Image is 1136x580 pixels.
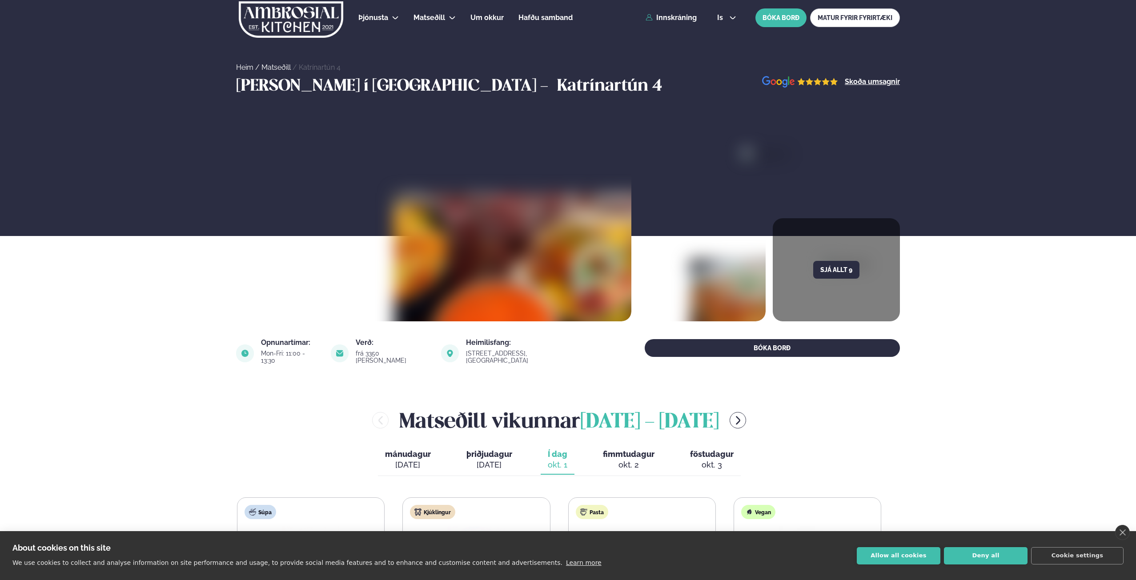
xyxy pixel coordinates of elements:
[358,12,388,23] a: Þjónusta
[385,460,431,470] div: [DATE]
[690,260,842,383] img: image alt
[293,63,299,72] span: /
[710,14,743,21] button: is
[683,445,741,475] button: föstudagur okt. 3
[414,508,421,516] img: chicken.svg
[441,344,459,362] img: image alt
[518,12,573,23] a: Hafðu samband
[413,12,445,23] a: Matseðill
[261,339,320,346] div: Opnunartímar:
[755,8,807,27] button: BÓKA BORÐ
[779,526,836,568] img: Quesadilla.png
[356,350,430,364] div: frá 3350 [PERSON_NAME]
[394,193,869,449] img: image alt
[746,508,753,516] img: Vegan.svg
[466,355,589,366] a: link
[690,460,734,470] div: okt. 3
[356,339,430,346] div: Verð:
[603,449,654,459] span: fimmtudagur
[762,76,838,88] img: image alt
[372,412,389,428] button: menu-btn-left
[238,1,344,38] img: logo
[385,449,431,459] span: mánudagur
[245,505,276,519] div: Súpa
[255,63,261,72] span: /
[466,339,589,346] div: Heimilisfang:
[603,460,654,470] div: okt. 2
[548,460,567,470] div: okt. 1
[466,449,512,459] span: þriðjudagur
[466,350,589,364] div: [STREET_ADDRESS], [GEOGRAPHIC_DATA]
[541,445,574,475] button: Í dag okt. 1
[470,13,504,22] span: Um okkur
[717,14,726,21] span: is
[548,449,567,460] span: Í dag
[236,344,254,362] img: image alt
[1031,547,1124,564] button: Cookie settings
[236,76,553,97] h3: [PERSON_NAME] í [GEOGRAPHIC_DATA] -
[810,8,900,27] a: MATUR FYRIR FYRIRTÆKI
[249,508,256,516] img: soup.svg
[413,13,445,22] span: Matseðill
[557,76,662,97] h3: Katrínartún 4
[518,13,573,22] span: Hafðu samband
[813,261,859,279] button: Sjá allt 9
[645,339,900,357] button: BÓKA BORÐ
[730,412,746,428] button: menu-btn-right
[576,505,608,519] div: Pasta
[470,12,504,23] a: Um okkur
[580,412,719,432] span: [DATE] - [DATE]
[596,445,662,475] button: fimmtudagur okt. 2
[857,547,940,564] button: Allow all cookies
[566,559,602,566] a: Learn more
[236,63,253,72] a: Heim
[690,449,734,459] span: föstudagur
[410,505,455,519] div: Kjúklingur
[580,508,587,516] img: pasta.svg
[459,445,519,475] button: þriðjudagur [DATE]
[466,460,512,470] div: [DATE]
[845,78,900,85] a: Skoða umsagnir
[261,350,320,364] div: Mon-Fri: 11:00 - 13:30
[399,406,719,435] h2: Matseðill vikunnar
[944,547,1028,564] button: Deny all
[331,344,349,362] img: image alt
[448,526,505,568] img: Chicken-breast.png
[12,559,562,566] p: We use cookies to collect and analyse information on site performance and usage, to provide socia...
[741,505,775,519] div: Vegan
[646,14,697,22] a: Innskráning
[12,543,111,552] strong: About cookies on this site
[299,63,341,72] a: Katrínartún 4
[1115,525,1130,540] a: close
[358,13,388,22] span: Þjónusta
[614,526,670,568] img: Spagetti.png
[261,63,291,72] a: Matseðill
[743,149,1056,273] img: image alt
[378,445,438,475] button: mánudagur [DATE]
[282,526,339,568] img: Soup.png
